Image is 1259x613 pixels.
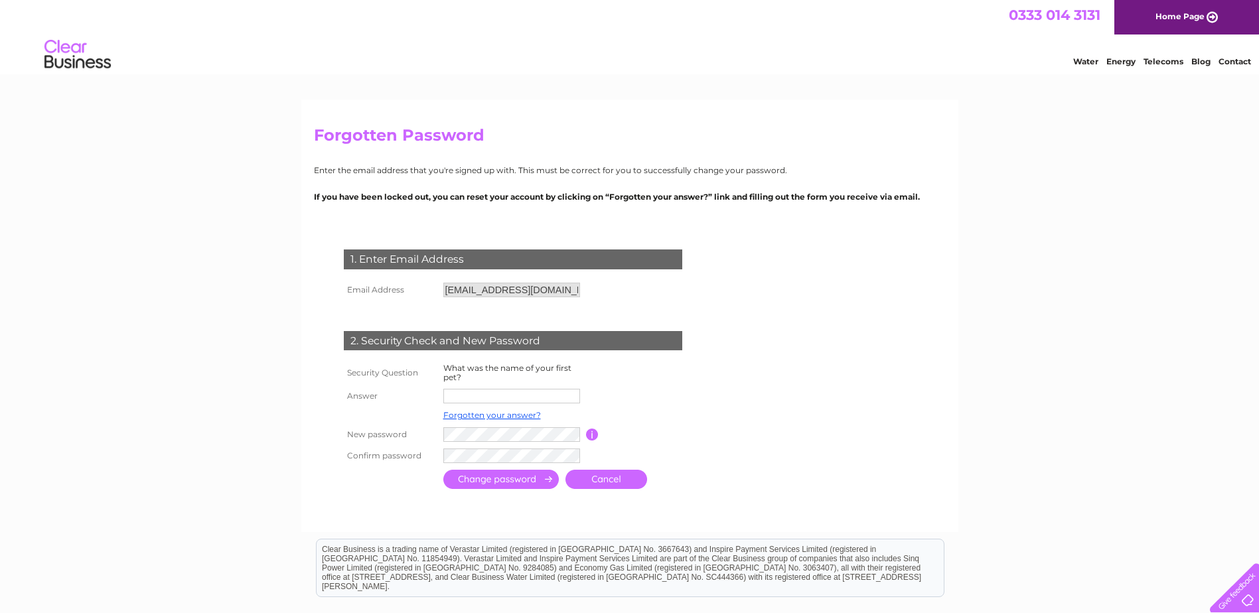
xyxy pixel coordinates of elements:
a: Cancel [565,470,647,489]
input: Information [586,429,599,441]
div: 2. Security Check and New Password [344,331,682,351]
a: Energy [1106,56,1136,66]
img: logo.png [44,34,111,75]
th: New password [340,424,440,445]
a: Telecoms [1144,56,1183,66]
a: Forgotten your answer? [443,410,541,420]
input: Submit [443,470,559,489]
a: Blog [1191,56,1211,66]
th: Email Address [340,279,440,301]
a: Contact [1219,56,1251,66]
a: Water [1073,56,1098,66]
div: 1. Enter Email Address [344,249,682,269]
th: Security Question [340,360,440,385]
th: Answer [340,385,440,407]
p: If you have been locked out, you can reset your account by clicking on “Forgotten your answer?” l... [314,190,946,203]
th: Confirm password [340,445,440,466]
div: Clear Business is a trading name of Verastar Limited (registered in [GEOGRAPHIC_DATA] No. 3667643... [317,7,944,64]
h2: Forgotten Password [314,126,946,151]
p: Enter the email address that you're signed up with. This must be correct for you to successfully ... [314,164,946,176]
a: 0333 014 3131 [1009,7,1100,23]
label: What was the name of your first pet? [443,363,571,382]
